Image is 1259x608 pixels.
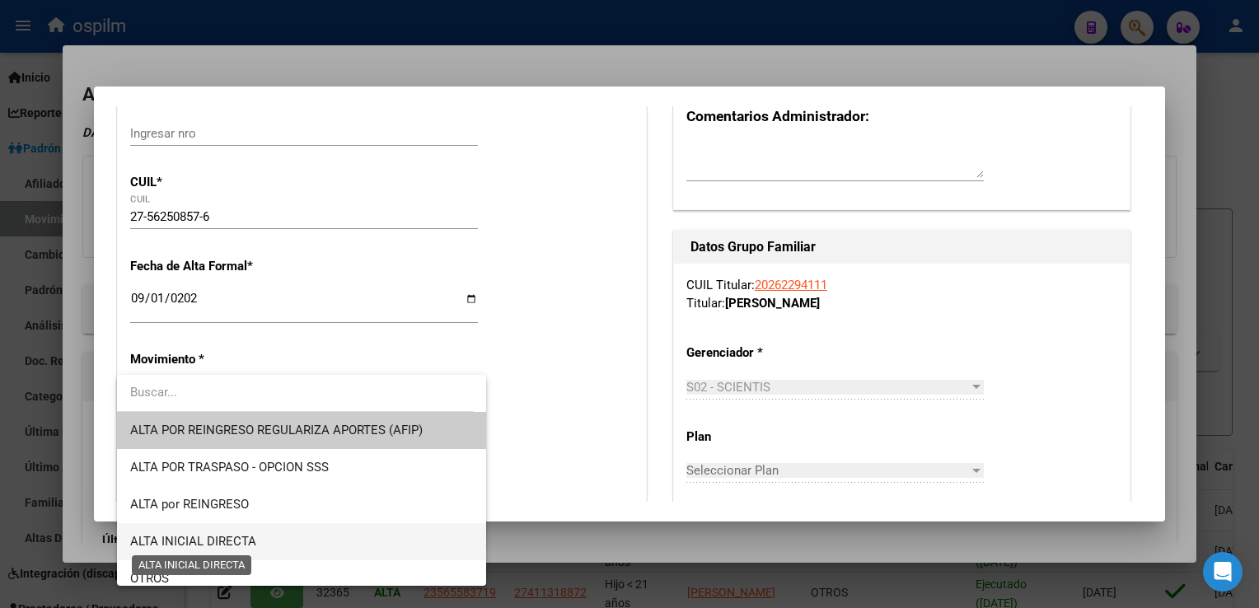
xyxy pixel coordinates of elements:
[130,460,329,475] span: ALTA POR TRASPASO - OPCION SSS
[130,497,249,512] span: ALTA por REINGRESO
[1203,552,1243,592] div: Open Intercom Messenger
[117,374,474,411] input: dropdown search
[130,571,169,586] span: OTROS
[130,423,423,437] span: ALTA POR REINGRESO REGULARIZA APORTES (AFIP)
[130,534,256,549] span: ALTA INICIAL DIRECTA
